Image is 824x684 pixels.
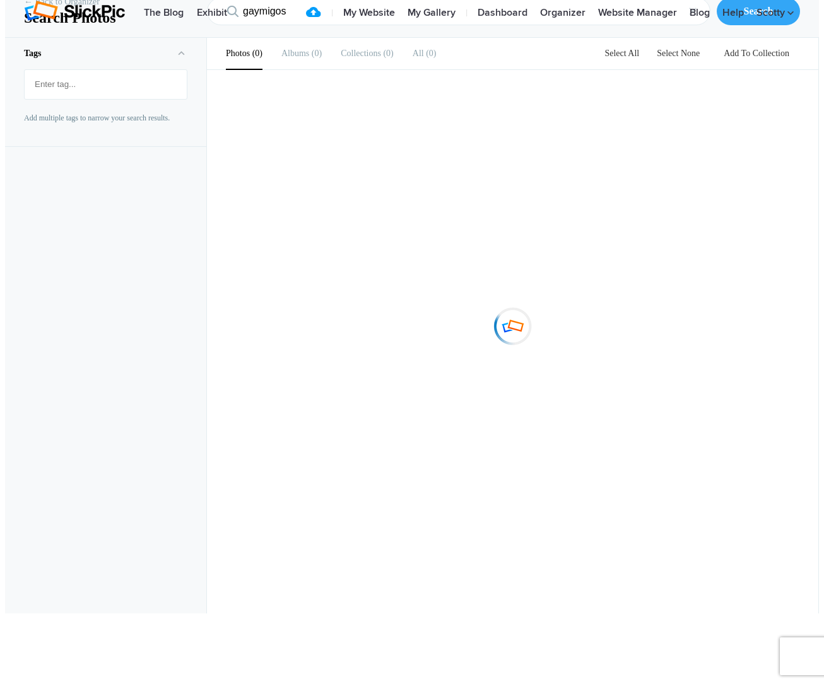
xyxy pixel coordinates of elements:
[31,73,180,96] input: Enter tag...
[714,49,799,58] a: Add To Collection
[25,70,187,99] mat-chip-list: Fruit selection
[381,49,394,58] span: 0
[341,49,381,58] b: Collections
[424,49,437,58] span: 0
[597,49,647,58] a: Select All
[281,49,309,58] b: Albums
[309,49,322,58] span: 0
[226,49,250,58] b: Photos
[649,49,707,58] a: Select None
[413,49,424,58] b: All
[24,49,42,58] b: Tags
[250,49,262,58] span: 0
[24,112,187,124] p: Add multiple tags to narrow your search results.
